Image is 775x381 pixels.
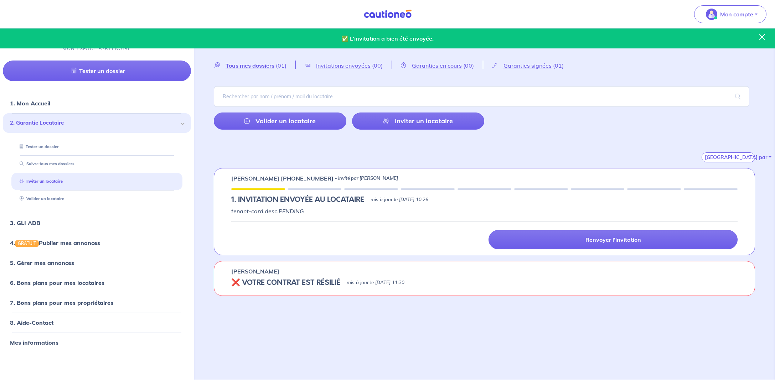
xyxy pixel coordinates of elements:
[10,100,50,107] a: 1. Mon Accueil
[585,236,641,243] p: Renvoyer l'invitation
[17,179,63,184] a: Inviter un locataire
[10,339,58,346] a: Mes informations
[553,62,564,69] span: (01)
[361,10,414,19] img: Cautioneo
[11,141,182,153] div: Tester un dossier
[11,158,182,170] div: Suivre tous mes dossiers
[3,276,191,290] div: 6. Bons plans pour mes locataires
[463,62,474,69] span: (00)
[11,176,182,187] div: Inviter un locataire
[720,10,753,19] p: Mon compte
[367,196,428,203] p: - mis à jour le [DATE] 10:26
[231,278,340,287] h5: ❌ VOTRE CONTRAT EST RÉSILIÉ
[503,62,552,69] span: Garanties signées
[10,239,100,246] a: 4.GRATUITPublier mes annonces
[231,207,738,215] p: tenant-card.desc.PENDING
[335,175,398,182] p: - invité par [PERSON_NAME]
[226,62,274,69] span: Tous mes dossiers
[62,45,131,52] p: MON ESPACE PARTENAIRE
[11,193,182,205] div: Valider un locataire
[316,62,371,69] span: Invitations envoyées
[483,62,573,69] a: Garanties signées(01)
[3,61,191,81] a: Tester un dossier
[214,62,295,69] a: Tous mes dossiers(01)
[10,299,113,306] a: 7. Bons plans pour mes propriétaires
[214,113,346,130] a: Valider un locataire
[489,230,738,249] a: Renvoyer l'invitation
[10,119,179,127] span: 2. Garantie Locataire
[3,256,191,270] div: 5. Gérer mes annonces
[296,62,392,69] a: Invitations envoyées(00)
[10,219,40,226] a: 3. GLI ADB
[3,113,191,133] div: 2. Garantie Locataire
[10,319,53,326] a: 8. Aide-Contact
[392,62,483,69] a: Garanties en cours(00)
[17,144,59,149] a: Tester un dossier
[702,152,755,162] button: [GEOGRAPHIC_DATA] par
[352,113,485,130] a: Inviter un locataire
[343,279,404,286] p: - mis à jour le [DATE] 11:30
[3,315,191,330] div: 8. Aide-Contact
[276,62,286,69] span: (01)
[3,96,191,110] div: 1. Mon Accueil
[231,267,279,276] p: [PERSON_NAME]
[10,279,104,286] a: 6. Bons plans pour mes locataires
[231,195,738,204] div: state: PENDING, Context:
[412,62,462,69] span: Garanties en cours
[372,62,383,69] span: (00)
[17,161,74,166] a: Suivre tous mes dossiers
[10,259,74,266] a: 5. Gérer mes annonces
[3,335,191,350] div: Mes informations
[727,87,749,106] span: search
[231,195,364,204] h5: 1.︎ INVITATION ENVOYÉE AU LOCATAIRE
[3,236,191,250] div: 4.GRATUITPublier mes annonces
[214,86,749,107] input: Rechercher par nom / prénom / mail du locataire
[3,216,191,230] div: 3. GLI ADB
[17,196,64,201] a: Valider un locataire
[694,5,766,23] button: illu_account_valid_menu.svgMon compte
[231,174,334,183] p: [PERSON_NAME] [PHONE_NUMBER]
[706,9,717,20] img: illu_account_valid_menu.svg
[3,296,191,310] div: 7. Bons plans pour mes propriétaires
[231,278,738,287] div: state: REVOKED, Context: NOT-LESSOR,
